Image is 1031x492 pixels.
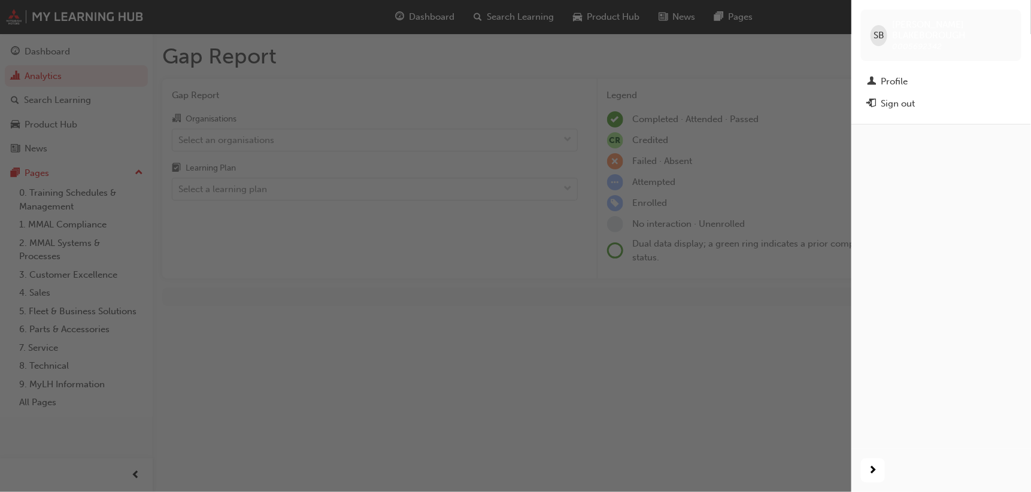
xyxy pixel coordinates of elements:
[861,71,1021,93] a: Profile
[861,93,1021,115] button: Sign out
[874,29,884,42] span: SB
[892,19,1012,41] span: [PERSON_NAME] BLAKEBOROUGH
[869,463,878,478] span: next-icon
[881,75,908,89] div: Profile
[867,99,876,110] span: exit-icon
[892,41,942,51] span: 0005692342
[881,97,915,111] div: Sign out
[867,77,876,87] span: man-icon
